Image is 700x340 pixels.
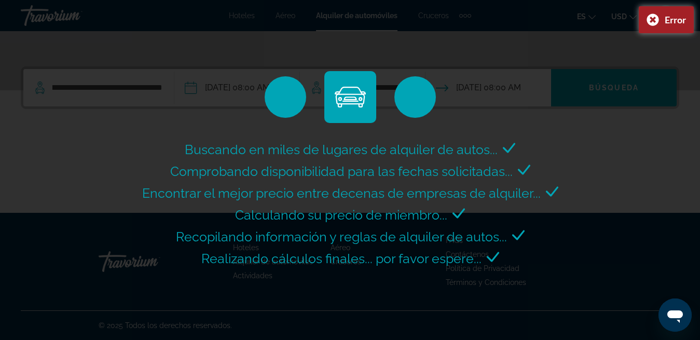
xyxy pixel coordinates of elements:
[185,142,498,157] span: Buscando en miles de lugares de alquiler de autos...
[142,185,541,201] span: Encontrar el mejor precio entre decenas de empresas de alquiler...
[170,164,513,179] span: Comprobando disponibilidad para las fechas solicitadas...
[658,298,692,332] iframe: Botón para iniciar la ventana de mensajería
[176,229,507,244] span: Recopilando información y reglas de alquiler de autos...
[201,251,482,266] span: Realizando cálculos finales... por favor espere...
[235,207,447,223] span: Calculando su precio de miembro...
[665,14,686,25] div: Error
